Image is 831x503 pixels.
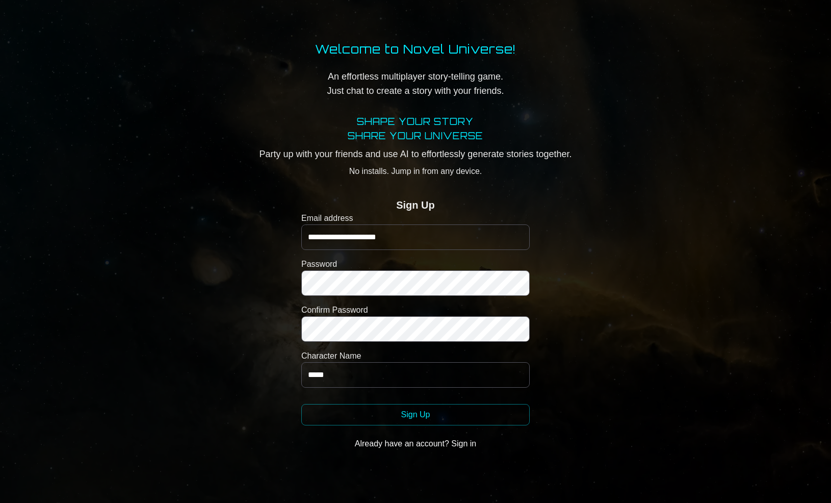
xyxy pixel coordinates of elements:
[259,114,572,129] h1: SHAPE YOUR STORY
[259,147,572,161] p: Party up with your friends and use AI to effortlessly generate stories together.
[301,212,530,224] label: Email address
[315,69,516,98] p: An effortless multiplayer story-telling game. Just chat to create a story with your friends.
[396,198,435,212] h2: Sign Up
[301,304,530,316] label: Confirm Password
[301,350,530,362] label: Character Name
[259,165,572,178] p: No installs. Jump in from any device.
[301,404,530,425] button: Sign Up
[301,258,530,270] label: Password
[301,434,530,454] button: Already have an account? Sign in
[315,41,516,57] h1: Welcome to Novel Universe!
[259,129,572,143] h2: SHARE YOUR UNIVERSE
